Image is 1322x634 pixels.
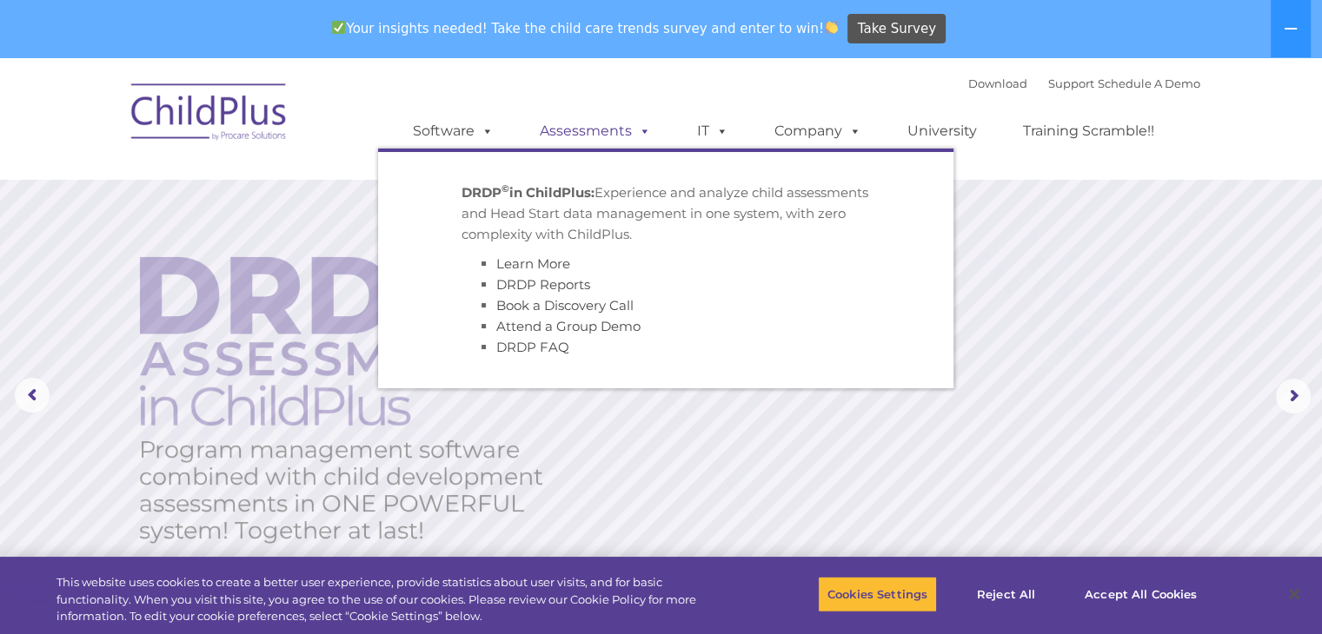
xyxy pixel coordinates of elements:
a: Attend a Group Demo [496,318,641,334]
rs-layer: *Free with a ChildPlus [128,456,595,495]
a: Download [968,76,1027,90]
button: Reject All [952,576,1060,612]
a: Support [1048,76,1094,90]
a: Company [757,114,879,149]
sup: © [502,182,509,195]
span: Your insights needed! Take the child care trends survey and enter to win! [325,11,846,45]
span: Take Survey [858,14,936,44]
a: DRDP FAQ [496,339,569,355]
a: Schedule A Demo [1098,76,1200,90]
p: Experience and analyze child assessments and Head Start data management in one system, with zero ... [462,182,870,245]
a: DRDP Reports [496,276,590,293]
a: Book a Discovery Call [496,297,634,314]
a: Assessments [522,114,668,149]
span: Phone number [242,186,316,199]
a: Training Scramble!! [1006,114,1172,149]
span: Last name [242,115,295,128]
div: This website uses cookies to create a better user experience, provide statistics about user visit... [56,574,727,625]
rs-layer: Live Group Webinars [128,327,557,449]
strong: DRDP in ChildPlus: [462,184,595,201]
img: 👏 [825,21,838,34]
button: Cookies Settings [818,576,937,612]
a: University [890,114,994,149]
font: | [968,76,1200,90]
a: Learn More [496,255,570,272]
a: Take Survey [847,14,946,44]
button: Accept All Cookies [1075,576,1206,612]
img: ✅ [332,21,345,34]
img: ChildPlus by Procare Solutions [123,71,296,158]
a: Software [395,114,511,149]
a: Learning Plan [371,462,528,488]
button: Close [1275,575,1313,613]
a: IT [680,114,746,149]
rs-layer: Develop your skills with [125,279,562,318]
